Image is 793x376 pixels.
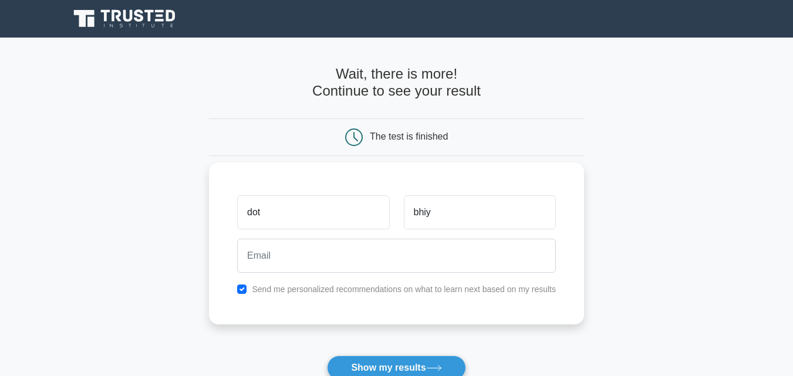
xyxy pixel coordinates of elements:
[404,195,556,229] input: Last name
[237,239,556,273] input: Email
[252,284,556,294] label: Send me personalized recommendations on what to learn next based on my results
[370,131,448,141] div: The test is finished
[237,195,389,229] input: First name
[209,66,584,100] h4: Wait, there is more! Continue to see your result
